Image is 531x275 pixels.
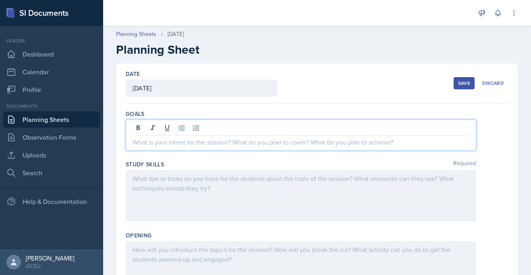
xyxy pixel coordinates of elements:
[3,82,100,98] a: Profile
[116,42,518,57] h2: Planning Sheet
[3,165,100,181] a: Search
[453,160,476,168] span: Required
[3,46,100,62] a: Dashboard
[3,37,100,44] div: Leader
[126,70,140,78] label: Date
[26,262,75,270] div: GCSU
[3,111,100,128] a: Planning Sheets
[454,77,475,89] button: Save
[478,77,508,89] button: Discard
[3,147,100,163] a: Uploads
[126,110,145,118] label: Goals
[126,231,151,239] label: Opening
[168,30,184,38] div: [DATE]
[3,103,100,110] div: Documents
[3,64,100,80] a: Calendar
[458,80,470,86] div: Save
[116,30,156,38] a: Planning Sheets
[482,80,504,86] div: Discard
[126,160,164,168] label: Study Skills
[3,129,100,145] a: Observation Forms
[3,193,100,210] div: Help & Documentation
[26,254,75,262] div: [PERSON_NAME]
